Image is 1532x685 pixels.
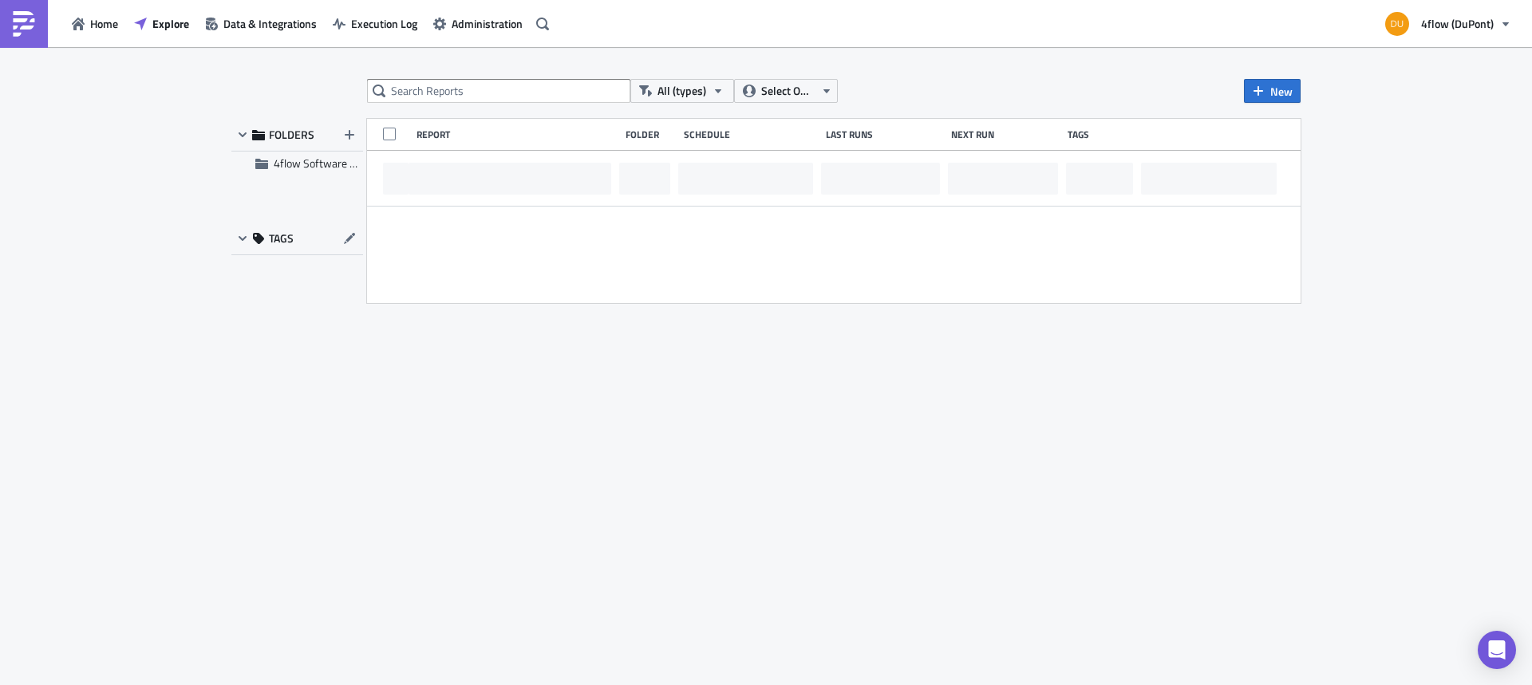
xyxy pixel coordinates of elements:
[223,15,317,32] span: Data & Integrations
[197,11,325,36] button: Data & Integrations
[64,11,126,36] button: Home
[630,79,734,103] button: All (types)
[1478,631,1516,669] div: Open Intercom Messenger
[657,82,706,100] span: All (types)
[1068,128,1135,140] div: Tags
[1376,6,1520,41] button: 4flow (DuPont)
[90,15,118,32] span: Home
[761,82,815,100] span: Select Owner
[425,11,531,36] button: Administration
[126,11,197,36] button: Explore
[684,128,818,140] div: Schedule
[152,15,189,32] span: Explore
[351,15,417,32] span: Execution Log
[1384,10,1411,37] img: Avatar
[269,128,314,142] span: FOLDERS
[269,231,294,246] span: TAGS
[367,79,630,103] input: Search Reports
[1421,15,1494,32] span: 4flow (DuPont)
[417,128,618,140] div: Report
[1244,79,1301,103] button: New
[452,15,523,32] span: Administration
[734,79,838,103] button: Select Owner
[11,11,37,37] img: PushMetrics
[951,128,1060,140] div: Next Run
[325,11,425,36] button: Execution Log
[626,128,676,140] div: Folder
[1270,83,1293,100] span: New
[274,155,372,171] span: 4flow Software KAM
[826,128,943,140] div: Last Runs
